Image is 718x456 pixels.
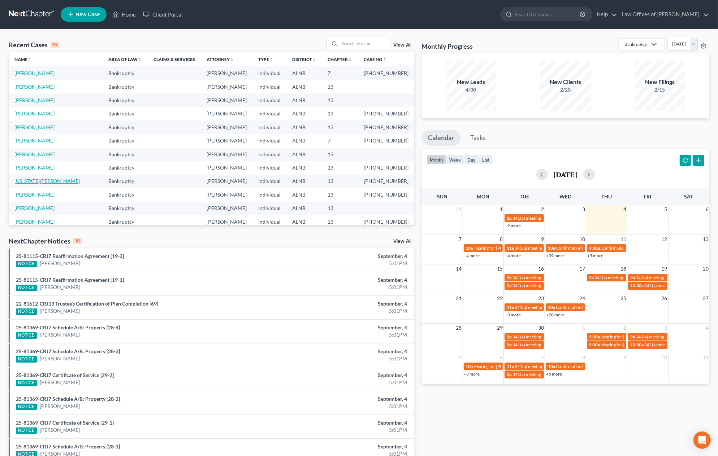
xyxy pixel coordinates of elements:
span: 341(a) meeting for [PERSON_NAME] [515,245,584,251]
div: 15 [51,41,59,48]
a: [PERSON_NAME] [14,192,55,198]
span: 341(a) meeting for [PERSON_NAME] [512,342,582,347]
div: 5:01PM [282,331,407,338]
div: New Filings [635,78,685,86]
td: [PERSON_NAME] [201,188,252,201]
td: [PHONE_NUMBER] [358,161,414,174]
a: +2 more [505,223,521,228]
i: unfold_more [230,58,234,62]
span: Hearing for [PERSON_NAME] [601,334,657,339]
td: 13 [322,161,358,174]
div: September, 4 [282,276,407,284]
td: Individual [252,161,286,174]
a: Chapterunfold_more [328,57,352,62]
a: Nameunfold_more [14,57,32,62]
div: NOTICE [16,380,37,386]
span: 341(a) meeting for [PERSON_NAME] & [PERSON_NAME] [594,275,702,280]
td: ALNB [286,120,322,134]
td: ALNB [286,80,322,93]
i: unfold_more [269,58,273,62]
div: September, 4 [282,324,407,331]
i: unfold_more [348,58,352,62]
span: 341(a) meeting for [PERSON_NAME] [512,283,582,288]
a: [PERSON_NAME] [14,219,55,225]
td: Individual [252,175,286,188]
a: [PERSON_NAME] [40,355,80,362]
span: 341(a) meeting for [PERSON_NAME] [636,275,705,280]
span: Fri [644,193,652,199]
td: ALNB [286,93,322,107]
td: Bankruptcy [103,175,148,188]
span: Sun [437,193,447,199]
span: 8 [499,235,503,244]
span: 21 [455,294,463,303]
td: [PHONE_NUMBER] [358,66,414,80]
span: 12 [661,235,668,244]
a: [PERSON_NAME] [14,70,55,76]
span: 26 [661,294,668,303]
a: 25-81115-CRJ7 Reaffirmation Agreement [19-2] [16,253,124,259]
div: NOTICE [16,261,37,267]
td: Individual [252,202,286,215]
a: [PERSON_NAME] [40,403,80,410]
a: 25-81369-CRJ7 Schedule A/B: Property [28-2] [16,396,120,402]
td: 13 [322,148,358,161]
div: 5:01PM [282,284,407,291]
span: 14 [455,264,463,273]
div: 2/15 [635,86,685,93]
div: 5:01PM [282,355,407,362]
a: 25-81369-CRJ7 Certificate of Service [29-1] [16,420,114,426]
td: [PERSON_NAME] [201,80,252,93]
span: 11 [620,235,627,244]
span: 15 [496,264,503,273]
span: 9:30a [589,342,600,347]
span: 19 [661,264,668,273]
div: 5:01PM [282,307,407,315]
a: 25-81369-CRJ7 Schedule A/B: Property [28-3] [16,348,120,354]
td: Individual [252,215,286,228]
td: Individual [252,148,286,161]
span: Confirmation hearing for [PERSON_NAME] [PERSON_NAME] [556,364,672,369]
a: Typeunfold_more [258,57,273,62]
span: 341(a) meeting for [PERSON_NAME] [644,283,714,288]
td: 13 [322,107,358,120]
span: 2p [507,215,512,221]
span: 13 [702,235,709,244]
a: +20 more [546,312,565,317]
span: Confirmation hearing for [PERSON_NAME] [556,245,638,251]
span: 11 [702,353,709,362]
td: [PHONE_NUMBER] [358,107,414,120]
span: 2 [540,205,545,214]
h3: Monthly Progress [421,42,473,51]
td: [PERSON_NAME] [201,202,252,215]
span: 341(a) meeting for [PERSON_NAME] [512,372,582,377]
span: 2p [507,372,512,377]
span: 22 [496,294,503,303]
div: New Leads [446,78,496,86]
span: 3 [664,324,668,332]
a: Tasks [464,130,492,146]
span: 7 [458,235,463,244]
span: 341(a) meeting for [PERSON_NAME] [636,334,705,339]
td: Bankruptcy [103,120,148,134]
a: [PERSON_NAME] [14,97,55,103]
td: ALNB [286,107,322,120]
span: 5 [664,205,668,214]
span: 1 [499,205,503,214]
a: +4 more [505,253,521,258]
span: 341(a) meeting for [PERSON_NAME] [512,275,582,280]
a: +3 more [464,371,480,377]
div: 4/30 [446,86,496,93]
td: Bankruptcy [103,188,148,201]
td: Individual [252,66,286,80]
span: Hearing for [PERSON_NAME] [474,245,530,251]
span: 25 [620,294,627,303]
span: 20 [702,264,709,273]
button: day [464,155,479,165]
td: Individual [252,134,286,147]
a: [PERSON_NAME] [14,110,55,117]
td: [PERSON_NAME] [201,148,252,161]
span: 30 [537,324,545,332]
span: 6 [705,205,709,214]
td: 13 [322,188,358,201]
